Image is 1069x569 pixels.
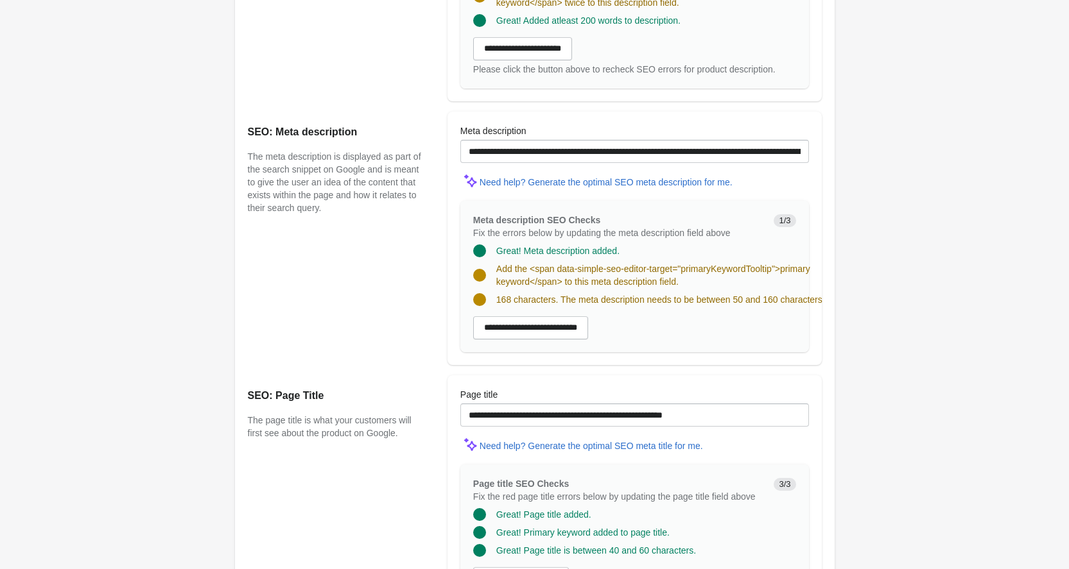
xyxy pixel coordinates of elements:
[774,478,795,491] span: 3/3
[480,177,733,187] div: Need help? Generate the optimal SEO meta description for me.
[460,388,498,401] label: Page title
[473,479,569,489] span: Page title SEO Checks
[774,214,795,227] span: 1/3
[496,527,670,538] span: Great! Primary keyword added to page title.
[496,509,591,520] span: Great! Page title added.
[248,388,422,403] h2: SEO: Page Title
[473,215,600,225] span: Meta description SEO Checks
[460,124,526,137] label: Meta description
[496,246,620,256] span: Great! Meta description added.
[248,414,422,439] p: The page title is what your customers will first see about the product on Google.
[248,150,422,214] p: The meta description is displayed as part of the search snippet on Google and is meant to give th...
[473,63,796,76] div: Please click the button above to recheck SEO errors for product description.
[496,15,681,26] span: Great! Added atleast 200 words to description.
[473,490,764,503] p: Fix the red page title errors below by updating the page title field above
[473,226,764,239] p: Fix the errors below by updating the meta description field above
[480,441,703,451] div: Need help? Generate the optimal SEO meta title for me.
[474,171,738,194] button: Need help? Generate the optimal SEO meta description for me.
[474,434,708,457] button: Need help? Generate the optimal SEO meta title for me.
[496,264,810,287] span: Add the <span data-simple-seo-editor-target="primaryKeywordTooltip">primary keyword</span> to thi...
[460,434,480,454] img: MagicMinor-0c7ff6cd6e0e39933513fd390ee66b6c2ef63129d1617a7e6fa9320d2ce6cec8.svg
[460,171,480,190] img: MagicMinor-0c7ff6cd6e0e39933513fd390ee66b6c2ef63129d1617a7e6fa9320d2ce6cec8.svg
[248,124,422,140] h2: SEO: Meta description
[496,545,696,556] span: Great! Page title is between 40 and 60 characters.
[496,294,822,305] span: 168 characters. The meta description needs to be between 50 and 160 characters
